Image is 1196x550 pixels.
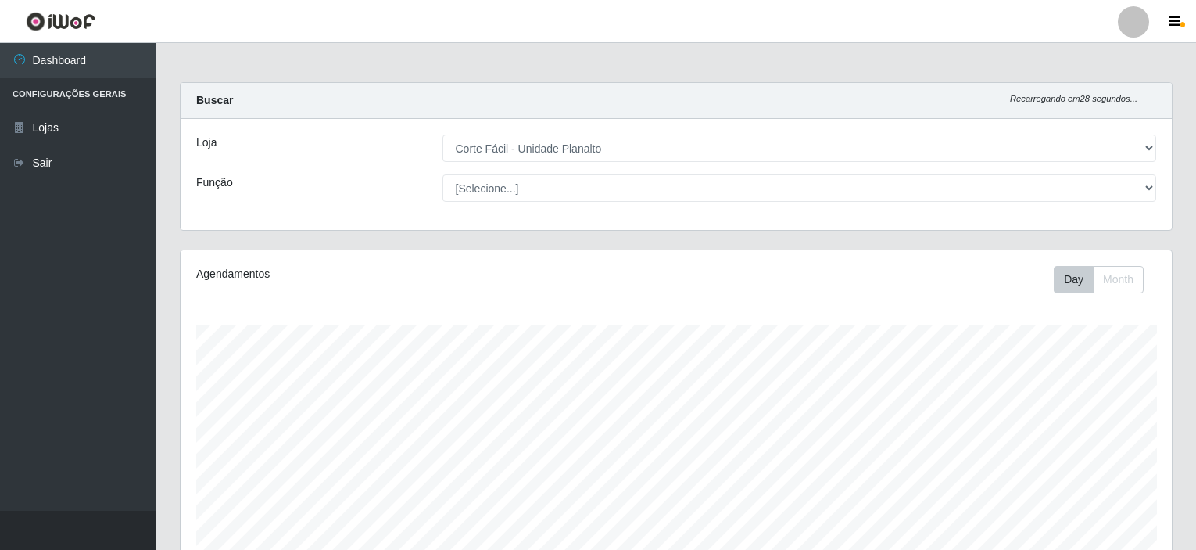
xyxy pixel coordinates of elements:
button: Month [1093,266,1144,293]
label: Função [196,174,233,191]
label: Loja [196,135,217,151]
i: Recarregando em 28 segundos... [1010,94,1137,103]
img: CoreUI Logo [26,12,95,31]
strong: Buscar [196,94,233,106]
div: First group [1054,266,1144,293]
button: Day [1054,266,1094,293]
div: Agendamentos [196,266,582,282]
div: Toolbar with button groups [1054,266,1156,293]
